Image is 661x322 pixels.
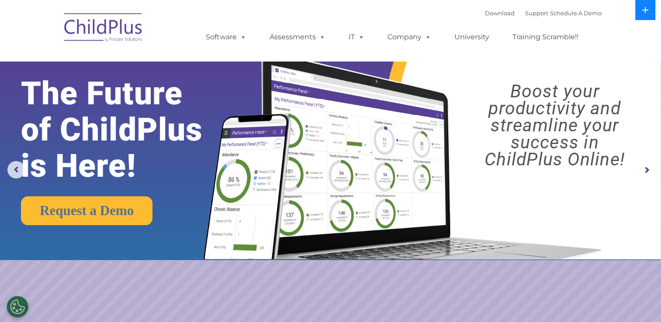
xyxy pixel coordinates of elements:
a: Software [197,28,255,46]
a: IT [340,28,373,46]
a: Schedule A Demo [550,10,602,17]
font: | [485,10,602,17]
img: ChildPlus by Procare Solutions [60,7,147,51]
rs-layer: The Future of ChildPlus is Here! [21,75,232,184]
a: Download [485,10,515,17]
a: Training Scramble!! [504,28,587,46]
a: Request a Demo [21,196,152,225]
a: Assessments [261,28,334,46]
rs-layer: Boost your productivity and streamline your success in ChildPlus Online! [457,83,653,168]
a: University [446,28,498,46]
span: Last name [121,58,148,64]
button: Cookies Settings [7,296,28,318]
span: Phone number [121,93,159,100]
a: Company [379,28,440,46]
a: Support [525,10,548,17]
